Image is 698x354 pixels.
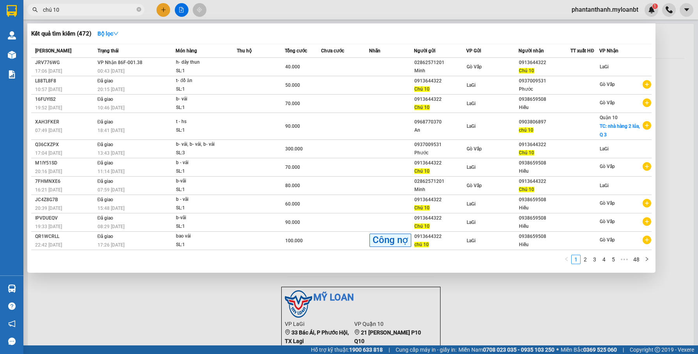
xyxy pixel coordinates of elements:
[31,30,91,38] h3: Kết quả tìm kiếm ( 472 )
[137,6,141,14] span: close-circle
[98,242,124,248] span: 17:26 [DATE]
[600,146,609,152] span: LaGi
[519,85,570,93] div: Phước
[519,214,570,222] div: 0938659508
[562,255,571,264] button: left
[643,199,651,207] span: plus-circle
[519,48,544,54] span: Người nhận
[86,50,101,58] span: LaGi
[609,255,618,264] a: 5
[631,255,642,264] a: 48
[35,118,95,126] div: XAH3FKER
[285,123,300,129] span: 90.000
[519,187,534,192] span: Chú 10
[414,168,430,174] span: Chú 10
[467,123,476,129] span: LaGi
[35,77,95,85] div: L88TL8F8
[8,51,16,59] img: warehouse-icon
[562,255,571,264] li: Previous Page
[369,234,411,247] span: Công nợ
[35,128,62,133] span: 07:49 [DATE]
[35,232,95,241] div: QR1WCRLL
[467,101,476,106] span: LaGi
[35,68,62,74] span: 17:06 [DATE]
[176,77,234,85] div: t- đồ ăn
[519,177,570,186] div: 0913644322
[3,50,52,58] strong: Phiếu gửi hàng
[414,159,466,167] div: 0913644322
[35,95,95,104] div: 16FUYIS2
[414,86,430,92] span: Chú 10
[98,187,124,193] span: 07:59 [DATE]
[8,70,16,79] img: solution-icon
[414,186,466,194] div: Minh
[600,82,615,87] span: Gò Vấp
[643,162,651,171] span: plus-circle
[645,257,649,261] span: right
[369,48,380,54] span: Nhãn
[414,177,466,186] div: 02862571201
[98,215,114,221] span: Đã giao
[414,48,435,54] span: Người gửi
[176,85,234,94] div: SL: 1
[414,126,466,134] div: An
[98,234,114,239] span: Đã giao
[98,142,114,147] span: Đã giao
[519,127,533,133] span: chú 10
[643,80,651,89] span: plus-circle
[98,105,124,111] span: 10:46 [DATE]
[35,214,95,222] div: IPVDUEQV
[176,167,234,176] div: SL: 1
[176,241,234,249] div: SL: 1
[600,164,615,169] span: Gò Vấp
[519,196,570,204] div: 0938659508
[643,121,651,130] span: plus-circle
[3,20,71,34] span: 21 [PERSON_NAME] P10 Q10
[519,241,570,249] div: Hiếu
[600,183,609,188] span: LaGi
[467,220,476,225] span: LaGi
[572,255,580,264] a: 1
[519,118,570,126] div: 0903806897
[285,82,300,88] span: 50.000
[176,222,234,231] div: SL: 1
[519,141,570,149] div: 0913644322
[176,95,234,104] div: b- vải
[176,204,234,213] div: SL: 1
[8,302,16,310] span: question-circle
[519,159,570,167] div: 0938659508
[642,255,652,264] li: Next Page
[414,149,466,157] div: Phước
[643,236,651,244] span: plus-circle
[285,146,303,152] span: 300.000
[600,115,618,120] span: Quận 10
[285,64,300,70] span: 40.000
[91,27,125,40] button: Bộ lọcdown
[414,105,430,110] span: Chú 10
[600,64,609,70] span: LaGi
[176,159,234,167] div: b - vải
[414,118,466,126] div: 0968770370
[618,255,631,264] span: •••
[8,320,16,327] span: notification
[643,217,651,226] span: plus-circle
[137,7,141,12] span: close-circle
[176,186,234,194] div: SL: 1
[600,219,615,224] span: Gò Vấp
[35,159,95,167] div: M1IY51SD
[285,183,300,188] span: 80.000
[176,58,234,67] div: h- dây thun
[8,31,16,39] img: warehouse-icon
[176,232,234,241] div: bao vải
[176,118,234,126] div: t - hs
[631,255,642,264] li: 48
[600,237,615,243] span: Gò Vấp
[176,126,234,135] div: SL: 1
[599,255,609,264] li: 4
[35,48,71,54] span: [PERSON_NAME]
[519,68,534,73] span: Chú 10
[519,104,570,112] div: Hiếu
[35,169,62,174] span: 20:16 [DATE]
[35,206,62,211] span: 20:39 [DATE]
[285,201,300,207] span: 60.000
